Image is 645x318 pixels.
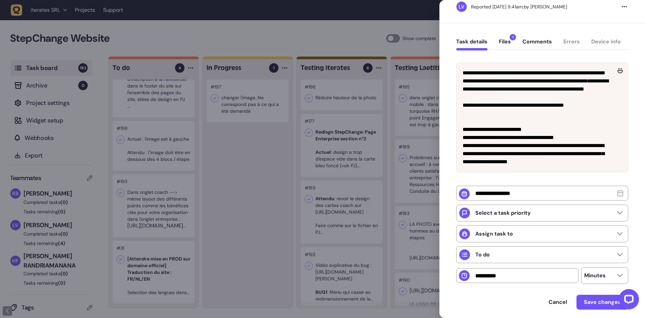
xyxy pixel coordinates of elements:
[542,295,574,309] button: Cancel
[457,2,467,12] img: Laetitia van Wijck
[475,251,490,258] p: To do
[584,272,606,279] p: Minutes
[613,286,642,315] iframe: LiveChat chat widget
[549,299,567,305] span: Cancel
[576,295,628,310] button: Save changes
[510,34,516,40] span: 1
[584,299,621,305] span: Save changes
[456,38,487,50] button: Task details
[522,38,552,50] button: Comments
[499,38,511,50] button: Files
[471,4,524,10] div: Reported [DATE] 9.41am,
[471,3,567,10] div: by [PERSON_NAME]
[475,210,531,216] p: Select a task priority
[475,231,513,237] p: Assign task to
